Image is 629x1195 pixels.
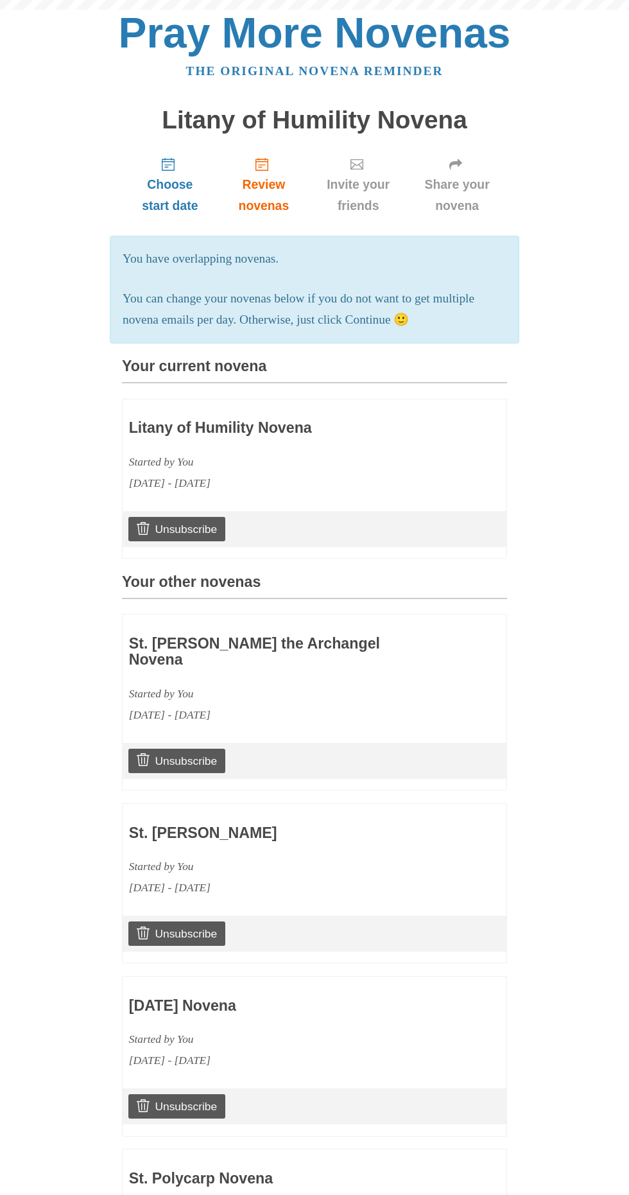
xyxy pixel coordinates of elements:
span: Review novenas [231,174,297,216]
div: [DATE] - [DATE] [129,1050,426,1071]
h3: St. [PERSON_NAME] the Archangel Novena [129,636,426,668]
p: You have overlapping novenas. [123,249,506,270]
a: Unsubscribe [128,749,225,773]
h3: St. [PERSON_NAME] [129,825,426,842]
span: Invite your friends [322,174,394,216]
div: Started by You [129,683,426,704]
a: Share your novena [407,146,507,223]
h3: St. Polycarp Novena [129,1171,426,1187]
div: [DATE] - [DATE] [129,473,426,494]
h3: Your current novena [122,358,507,383]
div: [DATE] - [DATE] [129,704,426,726]
a: Review novenas [218,146,309,223]
p: You can change your novenas below if you do not want to get multiple novena emails per day. Other... [123,288,506,331]
h3: [DATE] Novena [129,998,426,1015]
h3: Your other novenas [122,574,507,599]
div: Started by You [129,1029,426,1050]
a: Pray More Novenas [119,9,511,57]
a: Invite your friends [309,146,407,223]
h1: Litany of Humility Novena [122,107,507,134]
span: Choose start date [135,174,205,216]
a: Choose start date [122,146,218,223]
a: Unsubscribe [128,517,225,541]
a: Unsubscribe [128,1094,225,1119]
a: Unsubscribe [128,921,225,946]
h3: Litany of Humility Novena [129,420,426,437]
a: The original novena reminder [186,64,444,78]
div: Started by You [129,451,426,473]
span: Share your novena [420,174,494,216]
div: [DATE] - [DATE] [129,877,426,898]
div: Started by You [129,856,426,877]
